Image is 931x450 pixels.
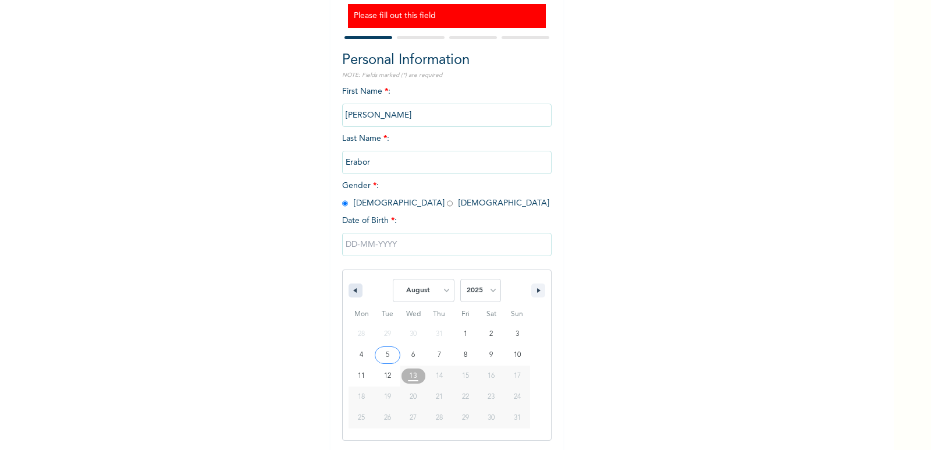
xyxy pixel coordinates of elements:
span: 1 [464,324,467,345]
span: 5 [386,345,389,366]
span: Mon [349,305,375,324]
span: Sat [478,305,504,324]
span: 30 [488,408,495,428]
span: Wed [400,305,427,324]
span: 20 [410,387,417,408]
span: 16 [488,366,495,387]
span: 29 [462,408,469,428]
input: DD-MM-YYYY [342,233,552,256]
span: Sun [504,305,530,324]
span: 9 [489,345,493,366]
span: 21 [436,387,443,408]
span: 25 [358,408,365,428]
span: 15 [462,366,469,387]
button: 3 [504,324,530,345]
span: 7 [438,345,441,366]
h2: Personal Information [342,50,552,71]
button: 12 [375,366,401,387]
span: 8 [464,345,467,366]
button: 27 [400,408,427,428]
span: 28 [436,408,443,428]
button: 18 [349,387,375,408]
button: 8 [452,345,478,366]
button: 4 [349,345,375,366]
button: 15 [452,366,478,387]
button: 21 [427,387,453,408]
span: Gender : [DEMOGRAPHIC_DATA] [DEMOGRAPHIC_DATA] [342,182,549,207]
button: 22 [452,387,478,408]
span: Last Name : [342,134,552,166]
span: Thu [427,305,453,324]
span: 17 [514,366,521,387]
button: 7 [427,345,453,366]
button: 19 [375,387,401,408]
span: 14 [436,366,443,387]
span: 10 [514,345,521,366]
button: 1 [452,324,478,345]
button: 16 [478,366,504,387]
span: 12 [384,366,391,387]
button: 26 [375,408,401,428]
input: Enter your first name [342,104,552,127]
span: 4 [360,345,363,366]
button: 14 [427,366,453,387]
h3: Please fill out this field [354,10,540,22]
button: 13 [400,366,427,387]
span: 11 [358,366,365,387]
span: Fri [452,305,478,324]
span: 3 [516,324,519,345]
button: 23 [478,387,504,408]
button: 20 [400,387,427,408]
span: 27 [410,408,417,428]
button: 6 [400,345,427,366]
span: Date of Birth : [342,215,397,227]
span: 24 [514,387,521,408]
button: 24 [504,387,530,408]
span: 26 [384,408,391,428]
button: 2 [478,324,504,345]
button: 10 [504,345,530,366]
button: 5 [375,345,401,366]
button: 9 [478,345,504,366]
span: Tue [375,305,401,324]
span: 31 [514,408,521,428]
span: 6 [411,345,415,366]
p: NOTE: Fields marked (*) are required [342,71,552,80]
button: 31 [504,408,530,428]
span: First Name : [342,87,552,119]
button: 29 [452,408,478,428]
input: Enter your last name [342,151,552,174]
button: 28 [427,408,453,428]
button: 17 [504,366,530,387]
button: 11 [349,366,375,387]
span: 22 [462,387,469,408]
button: 25 [349,408,375,428]
span: 18 [358,387,365,408]
button: 30 [478,408,504,428]
span: 2 [489,324,493,345]
span: 13 [409,366,417,387]
span: 23 [488,387,495,408]
span: 19 [384,387,391,408]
